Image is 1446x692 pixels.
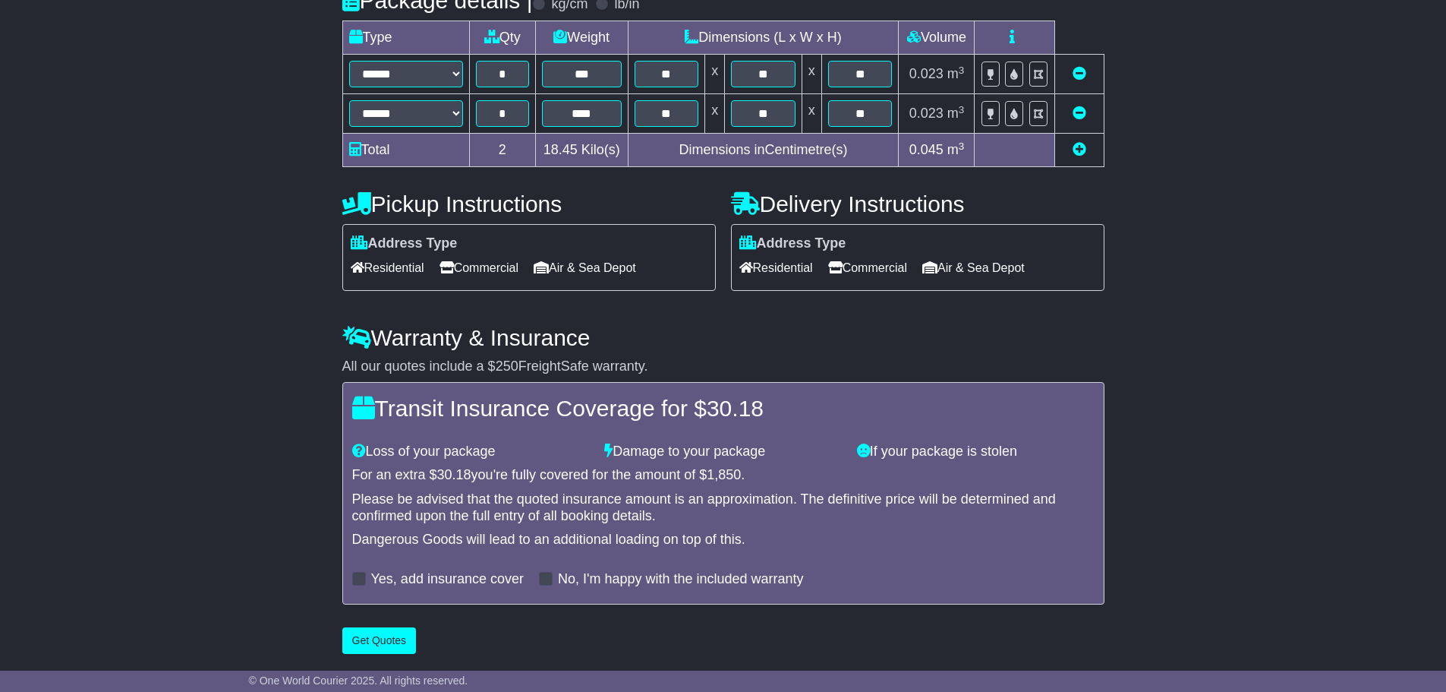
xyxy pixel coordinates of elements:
td: Dimensions in Centimetre(s) [628,134,899,167]
td: 2 [469,134,535,167]
td: Volume [899,21,975,55]
td: Weight [535,21,628,55]
a: Add new item [1073,142,1086,157]
span: m [947,66,965,81]
span: 250 [496,359,518,374]
sup: 3 [959,65,965,76]
span: 0.045 [909,142,944,157]
label: Address Type [351,235,458,252]
a: Remove this item [1073,106,1086,121]
span: m [947,142,965,157]
a: Remove this item [1073,66,1086,81]
span: Commercial [828,256,907,280]
td: x [802,55,821,94]
span: Residential [351,256,424,280]
button: Get Quotes [342,627,417,654]
span: 18.45 [543,142,578,157]
div: If your package is stolen [849,444,1102,460]
span: Air & Sea Depot [922,256,1025,280]
td: x [802,94,821,134]
span: Air & Sea Depot [534,256,636,280]
span: © One World Courier 2025. All rights reserved. [249,675,468,687]
div: Dangerous Goods will lead to an additional loading on top of this. [352,532,1095,548]
span: 30.18 [707,396,764,421]
td: Qty [469,21,535,55]
td: Type [342,21,469,55]
label: Yes, add insurance cover [371,571,524,588]
label: Address Type [739,235,846,252]
h4: Transit Insurance Coverage for $ [352,396,1095,421]
span: 0.023 [909,66,944,81]
h4: Delivery Instructions [731,191,1104,216]
label: No, I'm happy with the included warranty [558,571,804,588]
div: Loss of your package [345,444,597,460]
span: m [947,106,965,121]
span: 30.18 [437,467,471,482]
td: x [705,94,725,134]
h4: Pickup Instructions [342,191,716,216]
span: Residential [739,256,813,280]
div: Damage to your package [597,444,849,460]
td: Dimensions (L x W x H) [628,21,899,55]
span: Commercial [439,256,518,280]
sup: 3 [959,104,965,115]
sup: 3 [959,141,965,152]
div: Please be advised that the quoted insurance amount is an approximation. The definitive price will... [352,491,1095,524]
td: Kilo(s) [535,134,628,167]
div: For an extra $ you're fully covered for the amount of $ . [352,467,1095,484]
td: x [705,55,725,94]
div: All our quotes include a $ FreightSafe warranty. [342,359,1104,375]
span: 0.023 [909,106,944,121]
td: Total [342,134,469,167]
span: 1,850 [707,467,741,482]
h4: Warranty & Insurance [342,325,1104,350]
